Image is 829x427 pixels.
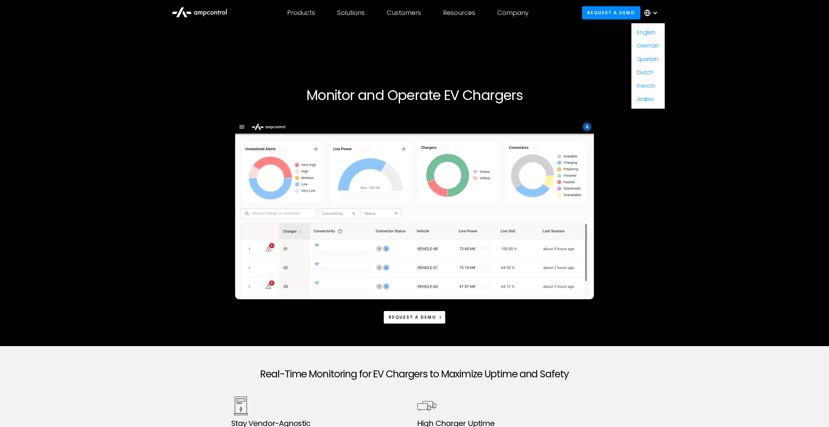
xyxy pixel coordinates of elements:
a: Spanish [637,55,658,63]
a: English [637,28,655,36]
img: Ampcontrol Open Charge Point Protocol OCPP Server for EV Fleet Charging [235,120,594,299]
div: Resources [443,9,475,17]
div: Customers [387,9,421,17]
div: Products [287,9,315,17]
h2: Real-Time Monitoring for EV Chargers to Maximize Uptime and Safety [231,368,598,380]
h1: Monitor and Operate EV Chargers [204,87,626,103]
div: Solutions [337,9,365,17]
a: Dutch [637,68,653,76]
a: French [637,82,655,90]
div: Request a demo [389,314,436,320]
div: Company [497,9,529,17]
a: Request a demo [383,311,446,324]
a: Request a demo [582,6,640,19]
a: German [637,42,659,50]
a: Arabic [637,95,654,103]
